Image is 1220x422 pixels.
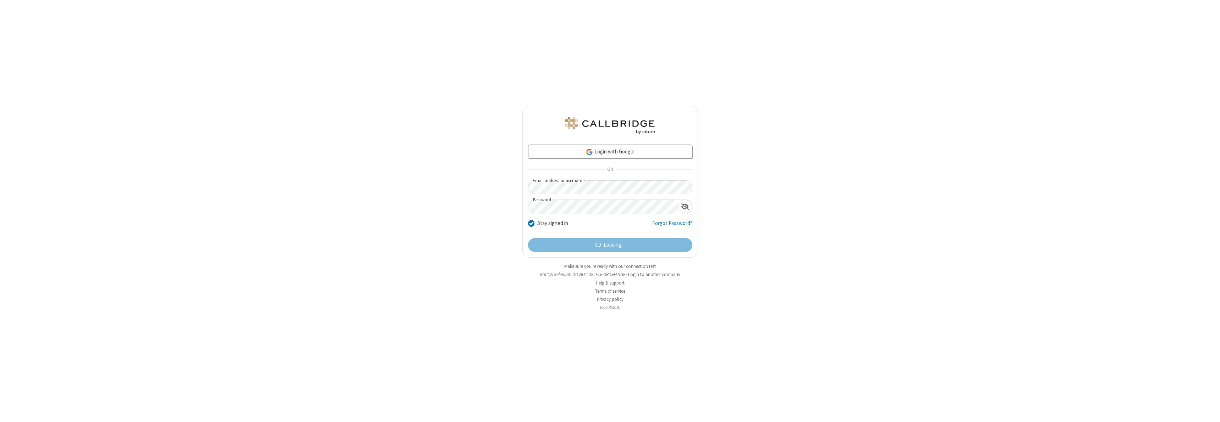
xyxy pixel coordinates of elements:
[652,219,692,233] a: Forgot Password?
[604,241,625,249] span: Loading...
[528,145,692,159] a: Login with Google
[597,296,623,302] a: Privacy policy
[522,271,698,278] li: Not QA Selenium DO NOT DELETE OR CHANGE?
[528,200,678,214] input: Password
[595,288,625,294] a: Terms of service
[564,263,656,269] a: Make sure you're ready with our connection test
[678,200,692,213] div: Show password
[564,117,656,134] img: QA Selenium DO NOT DELETE OR CHANGE
[628,271,680,278] button: Login to another company
[528,180,692,194] input: Email address or username
[596,280,625,286] a: Help & support
[537,219,568,227] label: Stay signed in
[528,238,692,252] button: Loading...
[586,148,593,156] img: google-icon.png
[522,304,698,311] li: v2.6.352.10
[604,165,616,175] span: OR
